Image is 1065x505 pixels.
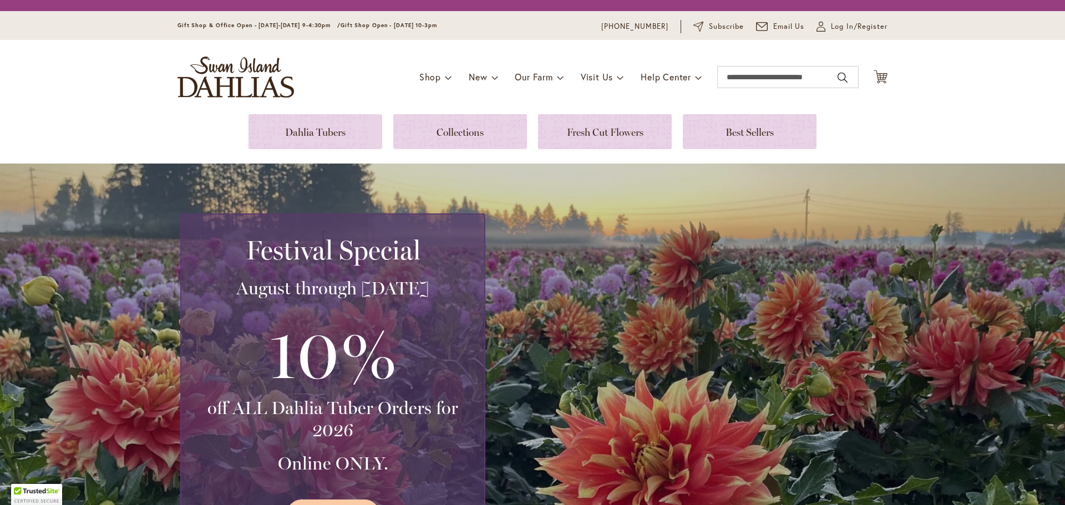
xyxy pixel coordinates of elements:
h3: 10% [195,310,471,397]
h3: August through [DATE] [195,277,471,299]
span: Email Us [773,21,805,32]
a: store logo [177,57,294,98]
button: Search [838,69,848,86]
span: Log In/Register [831,21,887,32]
span: Our Farm [515,71,552,83]
h2: Festival Special [195,234,471,266]
h3: off ALL Dahlia Tuber Orders for 2026 [195,397,471,441]
span: Gift Shop & Office Open - [DATE]-[DATE] 9-4:30pm / [177,22,341,29]
span: Gift Shop Open - [DATE] 10-3pm [341,22,437,29]
a: Log In/Register [816,21,887,32]
span: Visit Us [581,71,613,83]
span: Help Center [641,71,691,83]
a: Subscribe [693,21,744,32]
a: [PHONE_NUMBER] [601,21,668,32]
span: Subscribe [709,21,744,32]
h3: Online ONLY. [195,452,471,475]
a: Email Us [756,21,805,32]
span: New [469,71,487,83]
span: Shop [419,71,441,83]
